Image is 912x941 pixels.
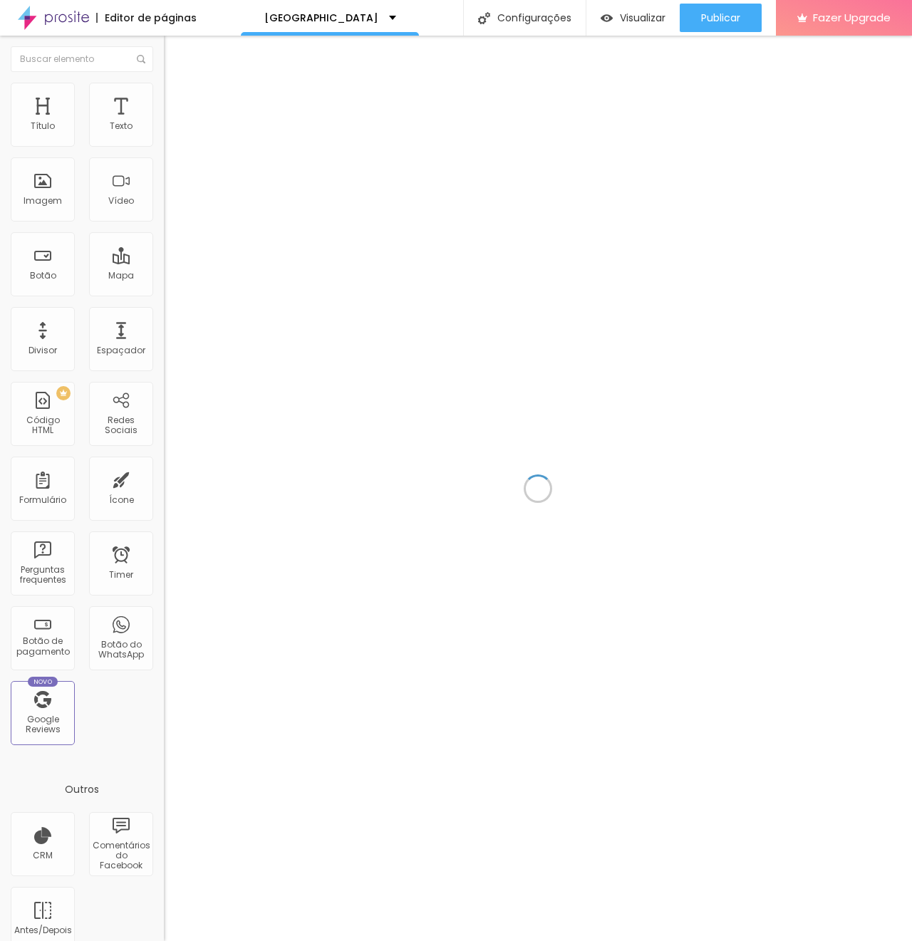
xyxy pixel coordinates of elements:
div: CRM [33,851,53,861]
div: Espaçador [97,345,145,355]
div: Botão [30,271,56,281]
div: Comentários do Facebook [93,841,149,871]
div: Botão do WhatsApp [93,640,149,660]
img: Ícone [478,12,490,24]
div: Antes/Depois [14,925,71,935]
div: Mapa [108,271,134,281]
div: Texto [110,121,133,131]
font: Visualizar [620,11,665,25]
div: Botão de pagamento [14,636,71,657]
button: Publicar [680,4,762,32]
img: Icone [137,55,145,63]
font: Publicar [701,11,740,25]
div: Novo [28,677,58,687]
div: Perguntas frequentes [14,565,71,586]
div: Título [31,121,55,131]
button: Visualizar [586,4,680,32]
div: Imagem [24,196,62,206]
div: Vídeo [108,196,134,206]
font: Configurações [497,11,571,25]
div: Redes Sociais [93,415,149,436]
div: Formulário [19,495,66,505]
img: view-1.svg [601,12,613,24]
input: Buscar elemento [11,46,153,72]
div: Divisor [28,345,57,355]
div: Ícone [109,495,134,505]
div: Google Reviews [14,714,71,735]
span: Fazer Upgrade [813,11,891,24]
div: Timer [109,570,133,580]
font: Editor de páginas [105,11,197,25]
div: Código HTML [14,415,71,436]
p: [GEOGRAPHIC_DATA] [264,13,378,23]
